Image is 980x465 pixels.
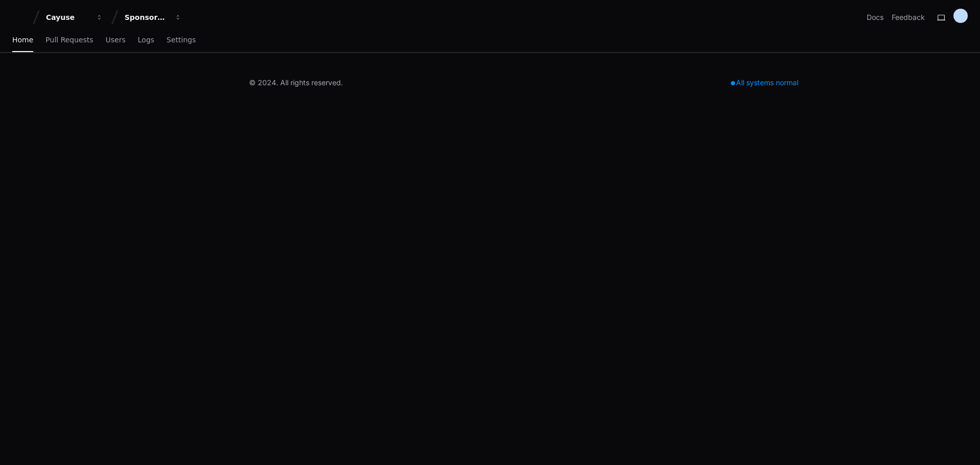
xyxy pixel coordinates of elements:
[45,37,93,43] span: Pull Requests
[249,78,343,88] div: © 2024. All rights reserved.
[120,8,186,27] button: Sponsored Projects (SP4)
[166,37,195,43] span: Settings
[106,29,126,52] a: Users
[45,29,93,52] a: Pull Requests
[12,37,33,43] span: Home
[46,12,90,22] div: Cayuse
[42,8,107,27] button: Cayuse
[867,12,884,22] a: Docs
[892,12,925,22] button: Feedback
[106,37,126,43] span: Users
[12,29,33,52] a: Home
[138,37,154,43] span: Logs
[166,29,195,52] a: Settings
[725,76,804,90] div: All systems normal
[138,29,154,52] a: Logs
[125,12,168,22] div: Sponsored Projects (SP4)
